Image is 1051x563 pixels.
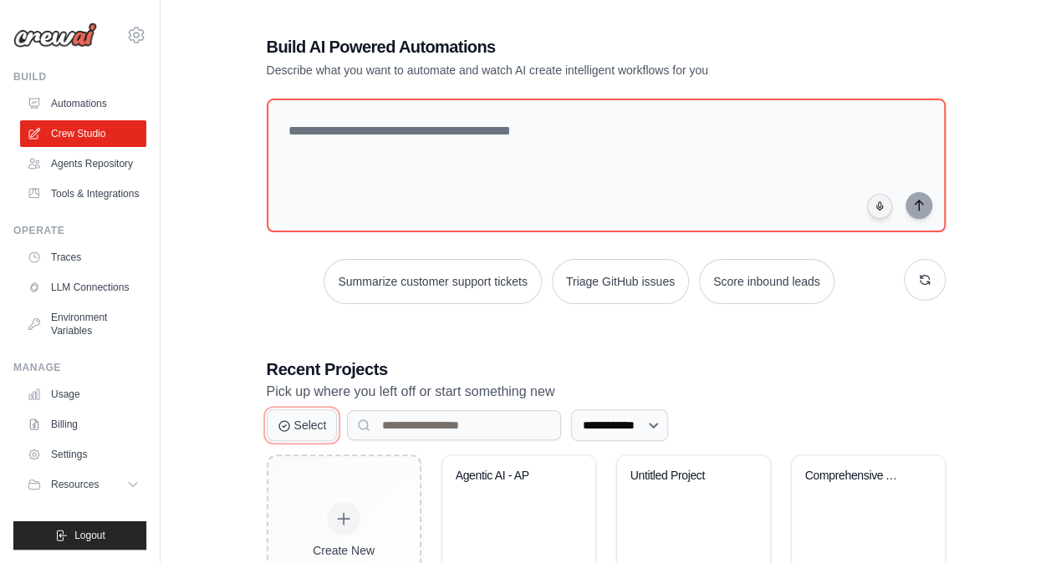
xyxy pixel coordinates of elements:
[805,469,906,484] div: Comprehensive AP Automation Pipeline
[20,304,146,344] a: Environment Variables
[552,259,689,304] button: Triage GitHub issues
[51,478,99,491] span: Resources
[13,224,146,237] div: Operate
[267,62,829,79] p: Describe what you want to automate and watch AI create intelligent workflows for you
[304,542,384,559] div: Create New
[13,361,146,374] div: Manage
[267,35,829,58] h1: Build AI Powered Automations
[324,259,541,304] button: Summarize customer support tickets
[20,120,146,147] a: Crew Studio
[20,381,146,408] a: Usage
[20,150,146,177] a: Agents Repository
[267,381,946,403] p: Pick up where you left off or start something new
[20,244,146,271] a: Traces
[267,358,946,381] h3: Recent Projects
[13,70,146,84] div: Build
[456,469,557,484] div: Agentic AI - AP
[74,529,105,542] span: Logout
[20,180,146,207] a: Tools & Integrations
[20,90,146,117] a: Automations
[630,469,732,484] div: Untitled Project
[267,409,338,441] button: Select
[20,411,146,438] a: Billing
[699,259,834,304] button: Score inbound leads
[904,259,946,301] button: Get new suggestions
[20,274,146,301] a: LLM Connections
[867,194,892,219] button: Click to speak your automation idea
[20,471,146,498] button: Resources
[13,23,97,48] img: Logo
[13,521,146,550] button: Logout
[20,441,146,468] a: Settings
